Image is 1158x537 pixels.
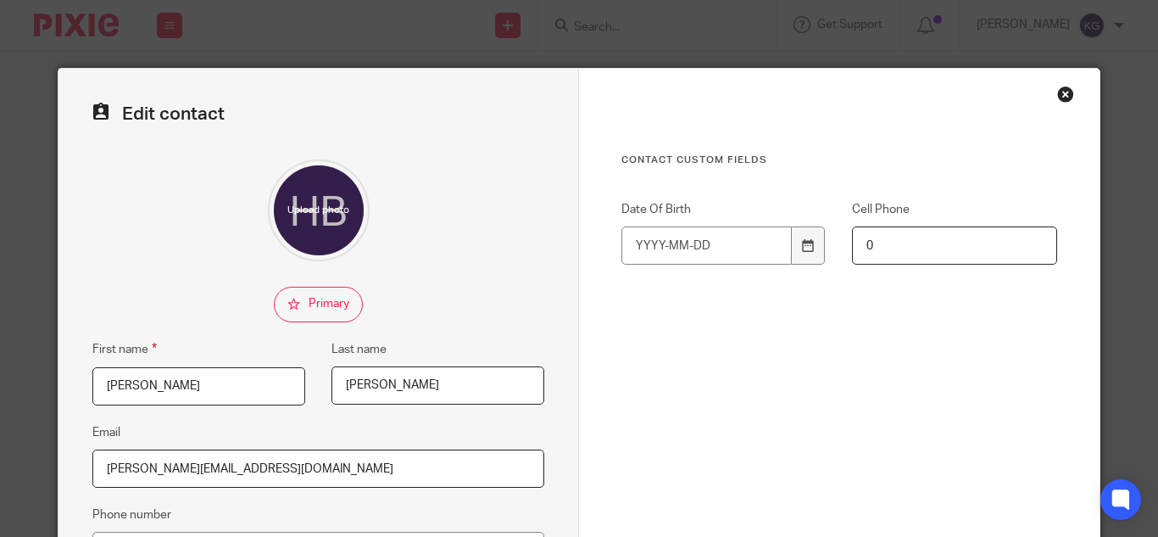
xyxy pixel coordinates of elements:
[852,201,1056,218] label: Cell Phone
[331,341,387,358] label: Last name
[621,201,826,218] label: Date Of Birth
[621,154,1057,167] h3: Contact Custom fields
[92,103,544,126] h2: Edit contact
[92,506,171,523] label: Phone number
[92,339,157,359] label: First name
[92,424,120,441] label: Email
[621,227,792,265] input: YYYY-MM-DD
[1057,86,1074,103] div: Close this dialog window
